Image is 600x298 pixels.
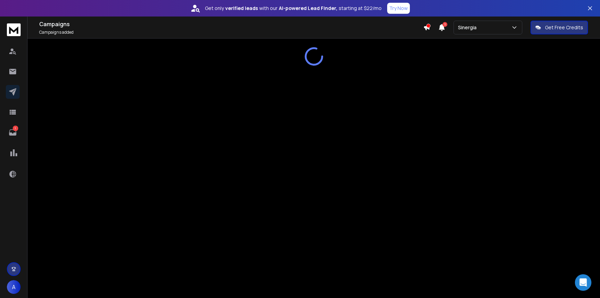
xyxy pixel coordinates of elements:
button: A [7,280,21,294]
p: Sinergia [458,24,479,31]
p: Get only with our starting at $22/mo [205,5,382,12]
p: Get Free Credits [545,24,583,31]
div: Open Intercom Messenger [575,274,591,291]
a: 1 [6,126,20,139]
h1: Campaigns [39,20,423,28]
button: Try Now [387,3,410,14]
p: Try Now [389,5,408,12]
span: 1 [443,22,447,27]
strong: AI-powered Lead Finder, [279,5,337,12]
p: 1 [13,126,18,131]
p: Campaigns added [39,30,423,35]
strong: verified leads [225,5,258,12]
img: logo [7,23,21,36]
button: Get Free Credits [531,21,588,34]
